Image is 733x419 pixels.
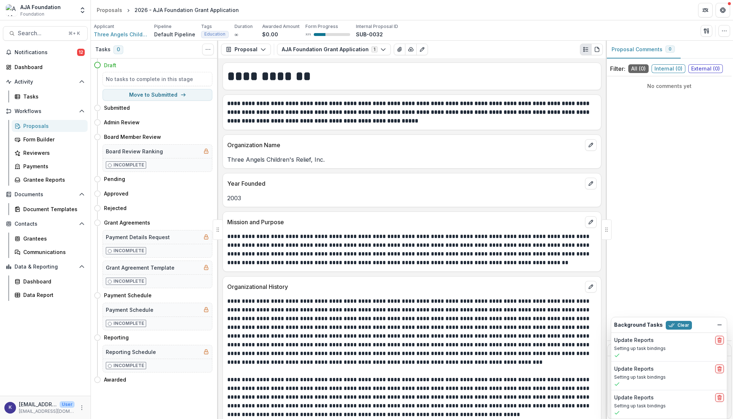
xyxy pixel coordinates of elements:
[262,31,278,38] p: $0.00
[614,374,724,380] p: Setting up task bindings
[606,41,681,59] button: Proposal Comments
[202,44,214,55] button: Toggle View Cancelled Tasks
[12,203,88,215] a: Document Templates
[94,31,148,38] a: Three Angels Children's Relief, Inc.
[614,395,654,401] h2: Update Reports
[77,49,85,56] span: 12
[23,122,82,130] div: Proposals
[356,31,383,38] p: SUB-0032
[94,5,242,15] nav: breadcrumb
[60,401,75,408] p: User
[201,23,212,30] p: Tags
[113,362,144,369] p: Incomplete
[610,82,729,90] p: No comments yet
[3,47,88,58] button: Notifications12
[104,376,126,383] h4: Awarded
[106,75,209,83] h5: No tasks to complete in this stage
[23,162,82,170] div: Payments
[77,3,88,17] button: Open entity switcher
[614,366,654,372] h2: Update Reports
[698,3,713,17] button: Partners
[104,291,152,299] h4: Payment Schedule
[3,76,88,88] button: Open Activity
[6,4,17,16] img: AJA Foundation
[235,31,238,38] p: ∞
[12,133,88,145] a: Form Builder
[12,233,88,245] a: Grantees
[277,44,391,55] button: AJA Foundation Grant Application1
[15,192,76,198] span: Documents
[12,174,88,186] a: Grantee Reports
[104,61,116,69] h4: Draft
[12,160,88,172] a: Payments
[12,147,88,159] a: Reviewers
[95,47,111,53] h3: Tasks
[104,190,128,197] h4: Approved
[227,282,582,291] p: Organizational History
[113,162,144,168] p: Incomplete
[715,393,724,402] button: delete
[12,289,88,301] a: Data Report
[104,175,125,183] h4: Pending
[3,189,88,200] button: Open Documents
[104,133,161,141] h4: Board Member Review
[12,120,88,132] a: Proposals
[262,23,300,30] p: Awarded Amount
[227,218,582,226] p: Mission and Purpose
[394,44,405,55] button: View Attached Files
[614,345,724,352] p: Setting up task bindings
[3,105,88,117] button: Open Workflows
[18,30,64,37] span: Search...
[227,155,597,164] p: Three Angels Children's Relief, Inc.
[715,321,724,329] button: Dismiss
[23,235,82,242] div: Grantees
[9,405,12,410] div: kjarrett@ajafoundation.org
[135,6,239,14] div: 2026 - AJA Foundation Grant Application
[15,49,77,56] span: Notifications
[585,178,597,189] button: edit
[227,194,597,202] p: 2003
[23,93,82,100] div: Tasks
[3,218,88,230] button: Open Contacts
[106,233,170,241] h5: Payment Details Request
[104,219,150,226] h4: Grant Agreements
[113,320,144,327] p: Incomplete
[20,3,61,11] div: AJA Foundation
[356,23,398,30] p: Internal Proposal ID
[585,281,597,293] button: edit
[103,89,212,101] button: Move to Submitted
[3,261,88,273] button: Open Data & Reporting
[23,278,82,285] div: Dashboard
[106,148,163,155] h5: Board Review Ranking
[104,334,129,341] h4: Reporting
[104,104,130,112] h4: Submitted
[113,45,123,54] span: 0
[12,90,88,102] a: Tasks
[305,23,338,30] p: Form Progress
[77,403,86,412] button: More
[12,275,88,287] a: Dashboard
[104,118,140,126] h4: Admin Review
[97,6,122,14] div: Proposals
[305,32,311,37] p: 32 %
[154,23,172,30] p: Pipeline
[716,3,730,17] button: Get Help
[113,278,144,285] p: Incomplete
[19,400,57,408] p: [EMAIL_ADDRESS][DOMAIN_NAME]
[104,204,127,212] h4: Rejected
[614,322,663,328] h2: Background Tasks
[614,337,654,343] h2: Update Reports
[715,364,724,373] button: delete
[235,23,253,30] p: Duration
[94,5,125,15] a: Proposals
[585,216,597,228] button: edit
[204,32,225,37] span: Education
[154,31,195,38] p: Default Pipeline
[628,64,649,73] span: All ( 0 )
[666,321,692,330] button: Clear
[3,61,88,73] a: Dashboard
[416,44,428,55] button: Edit as form
[19,408,75,415] p: [EMAIL_ADDRESS][DOMAIN_NAME]
[15,221,76,227] span: Contacts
